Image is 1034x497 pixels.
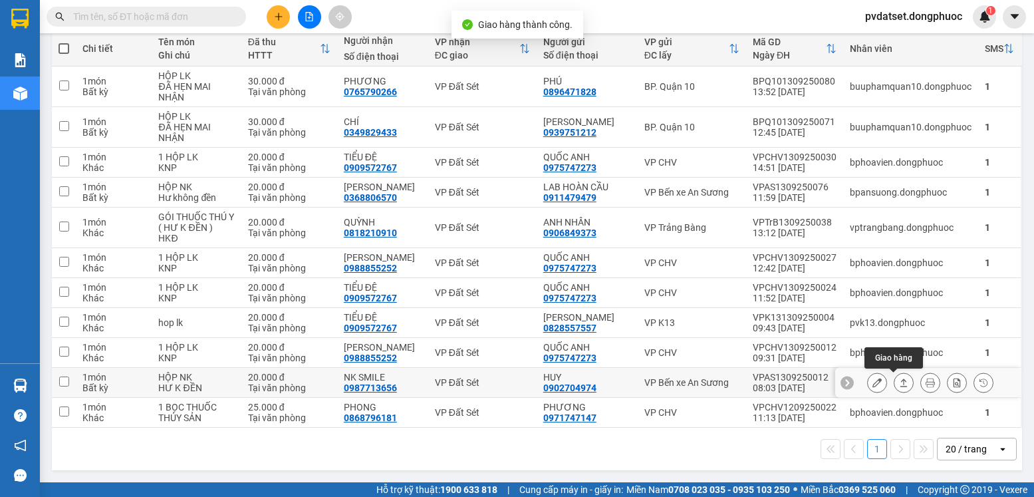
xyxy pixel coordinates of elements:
[248,217,330,228] div: 20.000 đ
[82,43,145,54] div: Chi tiết
[14,469,27,482] span: message
[543,342,631,353] div: QUỐC ANH
[14,439,27,452] span: notification
[543,293,596,303] div: 0975747273
[13,379,27,393] img: warehouse-icon
[626,482,790,497] span: Miền Nam
[105,59,163,67] span: Hotline: 19001152
[985,187,1014,198] div: 1
[82,263,145,273] div: Khác
[344,353,397,363] div: 0988855252
[82,323,145,333] div: Khác
[839,484,896,495] strong: 0369 525 060
[543,252,631,263] div: QUỐC ANH
[158,353,234,363] div: KNP
[344,252,422,263] div: PHONG VŨ
[248,323,330,333] div: Tại văn phòng
[298,5,321,29] button: file-add
[344,35,422,46] div: Người nhận
[158,162,234,173] div: KNP
[753,182,837,192] div: VPAS1309250076
[543,217,631,228] div: ANH NHÂN
[248,282,330,293] div: 20.000 đ
[519,482,623,497] span: Cung cấp máy in - giấy in:
[850,157,971,168] div: bphoavien.dongphuoc
[82,383,145,393] div: Bất kỳ
[105,7,182,19] strong: ĐỒNG PHƯỚC
[82,76,145,86] div: 1 món
[543,192,596,203] div: 0911479479
[753,282,837,293] div: VPCHV1309250024
[644,287,739,298] div: VP CHV
[543,152,631,162] div: QUỐC ANH
[854,8,973,25] span: pvdatset.dongphuoc
[82,162,145,173] div: Khác
[644,347,739,358] div: VP CHV
[644,407,739,418] div: VP CHV
[850,347,971,358] div: bphoavien.dongphuoc
[543,116,631,127] div: TIẾN NGUYỄN
[158,111,234,122] div: HỘP LK
[248,342,330,353] div: 20.000 đ
[906,482,908,497] span: |
[753,312,837,323] div: VPK131309250004
[753,342,837,353] div: VPCHV1309250012
[344,312,422,323] div: TIỂU ĐỆ
[644,157,739,168] div: VP CHV
[158,37,234,47] div: Tên món
[978,31,1021,67] th: Toggle SortBy
[105,21,179,38] span: Bến xe [GEOGRAPHIC_DATA]
[753,50,826,61] div: Ngày ĐH
[435,81,530,92] div: VP Đất Sét
[435,317,530,328] div: VP Đất Sét
[376,482,497,497] span: Hỗ trợ kỹ thuật:
[5,8,64,67] img: logo
[753,263,837,273] div: 12:42 [DATE]
[850,187,971,198] div: bpansuong.dongphuoc
[543,127,596,138] div: 0939751212
[435,157,530,168] div: VP Đất Sét
[328,5,352,29] button: aim
[344,263,397,273] div: 0988855252
[82,252,145,263] div: 1 món
[82,402,145,413] div: 1 món
[305,12,314,21] span: file-add
[638,31,746,67] th: Toggle SortBy
[435,122,530,132] div: VP Đất Sét
[11,9,29,29] img: logo-vxr
[344,152,422,162] div: TIỂU ĐỆ
[241,31,337,67] th: Toggle SortBy
[82,182,145,192] div: 1 món
[82,342,145,353] div: 1 món
[867,373,887,393] div: Sửa đơn hàng
[267,5,290,29] button: plus
[36,72,163,83] span: -----------------------------------------
[543,282,631,293] div: QUỐC ANH
[753,37,826,47] div: Mã GD
[158,372,234,383] div: HỘP NK
[985,317,1014,328] div: 1
[850,122,971,132] div: buuphamquan10.dongphuoc
[753,383,837,393] div: 08:03 [DATE]
[344,217,422,228] div: QUỲNH
[248,402,330,413] div: 25.000 đ
[82,228,145,238] div: Khác
[4,96,81,104] span: In ngày:
[753,127,837,138] div: 12:45 [DATE]
[248,37,320,47] div: Đã thu
[644,317,739,328] div: VP K13
[644,187,739,198] div: VP Bến xe An Sương
[543,37,631,47] div: Người gửi
[4,86,140,94] span: [PERSON_NAME]:
[248,76,330,86] div: 30.000 đ
[946,442,987,456] div: 20 / trang
[753,86,837,97] div: 13:52 [DATE]
[248,353,330,363] div: Tại văn phòng
[753,402,837,413] div: VPCHV1209250022
[668,484,790,495] strong: 0708 023 035 - 0935 103 250
[644,222,739,233] div: VP Trảng Bàng
[158,122,234,143] div: ĐÃ HẸN MAI NHẬN
[1003,5,1026,29] button: caret-down
[158,212,234,233] div: GÓI THUỐC THÚ Y ( HƯ K ĐỀN )
[344,76,422,86] div: PHƯƠNG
